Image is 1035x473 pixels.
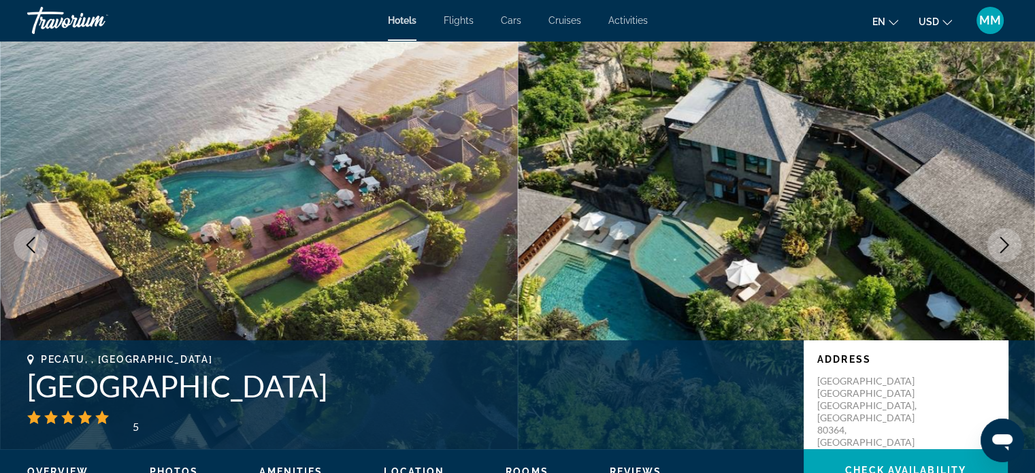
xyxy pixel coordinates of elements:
button: Next image [987,228,1021,262]
span: en [872,16,885,27]
p: Address [817,354,994,365]
h1: [GEOGRAPHIC_DATA] [27,368,790,404]
a: Travorium [27,3,163,38]
span: MM [979,14,1001,27]
iframe: Кнопка запуска окна обмена сообщениями [981,419,1024,462]
button: Change currency [919,12,952,31]
span: USD [919,16,939,27]
a: Cruises [548,15,581,26]
span: Pecatu, , [GEOGRAPHIC_DATA] [41,354,212,365]
button: Previous image [14,228,48,262]
p: [GEOGRAPHIC_DATA] [GEOGRAPHIC_DATA] [GEOGRAPHIC_DATA], [GEOGRAPHIC_DATA] 80364, [GEOGRAPHIC_DATA] [817,375,926,448]
a: Flights [444,15,474,26]
a: Activities [608,15,648,26]
img: trustyou-badge-hor.svg [126,410,194,432]
div: 5 [122,412,149,428]
button: Change language [872,12,898,31]
a: Cars [501,15,521,26]
button: User Menu [972,6,1008,35]
a: Hotels [388,15,416,26]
